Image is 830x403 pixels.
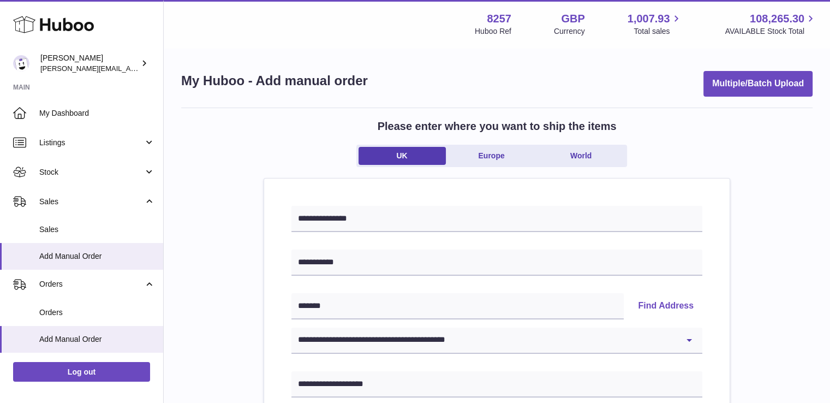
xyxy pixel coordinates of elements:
[13,362,150,382] a: Log out
[39,108,155,118] span: My Dashboard
[39,167,144,177] span: Stock
[538,147,625,165] a: World
[40,64,219,73] span: [PERSON_NAME][EMAIL_ADDRESS][DOMAIN_NAME]
[750,11,804,26] span: 108,265.30
[181,72,368,90] h1: My Huboo - Add manual order
[629,293,702,319] button: Find Address
[39,138,144,148] span: Listings
[554,26,585,37] div: Currency
[703,71,813,97] button: Multiple/Batch Upload
[628,11,670,26] span: 1,007.93
[39,334,155,345] span: Add Manual Order
[39,224,155,235] span: Sales
[39,307,155,318] span: Orders
[475,26,511,37] div: Huboo Ref
[13,55,29,72] img: Mohsin@planlabsolutions.com
[359,147,446,165] a: UK
[39,279,144,289] span: Orders
[39,251,155,262] span: Add Manual Order
[39,197,144,207] span: Sales
[40,53,139,74] div: [PERSON_NAME]
[725,11,817,37] a: 108,265.30 AVAILABLE Stock Total
[561,11,584,26] strong: GBP
[487,11,511,26] strong: 8257
[725,26,817,37] span: AVAILABLE Stock Total
[628,11,683,37] a: 1,007.93 Total sales
[448,147,535,165] a: Europe
[378,119,617,134] h2: Please enter where you want to ship the items
[634,26,682,37] span: Total sales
